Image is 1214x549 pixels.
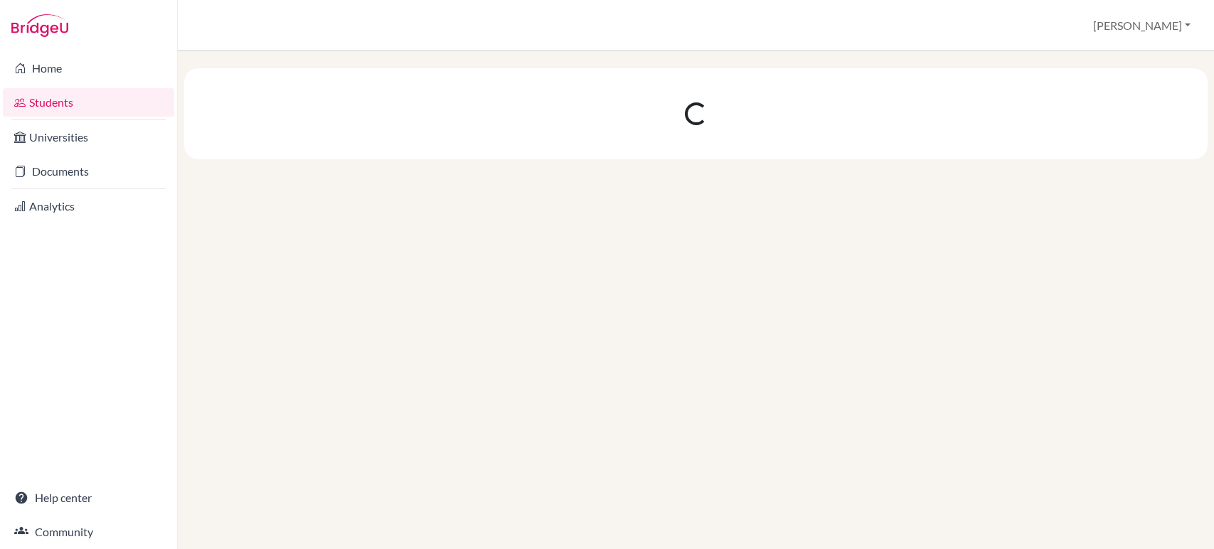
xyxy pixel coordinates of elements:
a: Universities [3,123,174,151]
button: [PERSON_NAME] [1087,12,1197,39]
a: Analytics [3,192,174,220]
a: Students [3,88,174,117]
a: Documents [3,157,174,186]
img: Bridge-U [11,14,68,37]
a: Help center [3,484,174,512]
a: Community [3,518,174,546]
a: Home [3,54,174,82]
